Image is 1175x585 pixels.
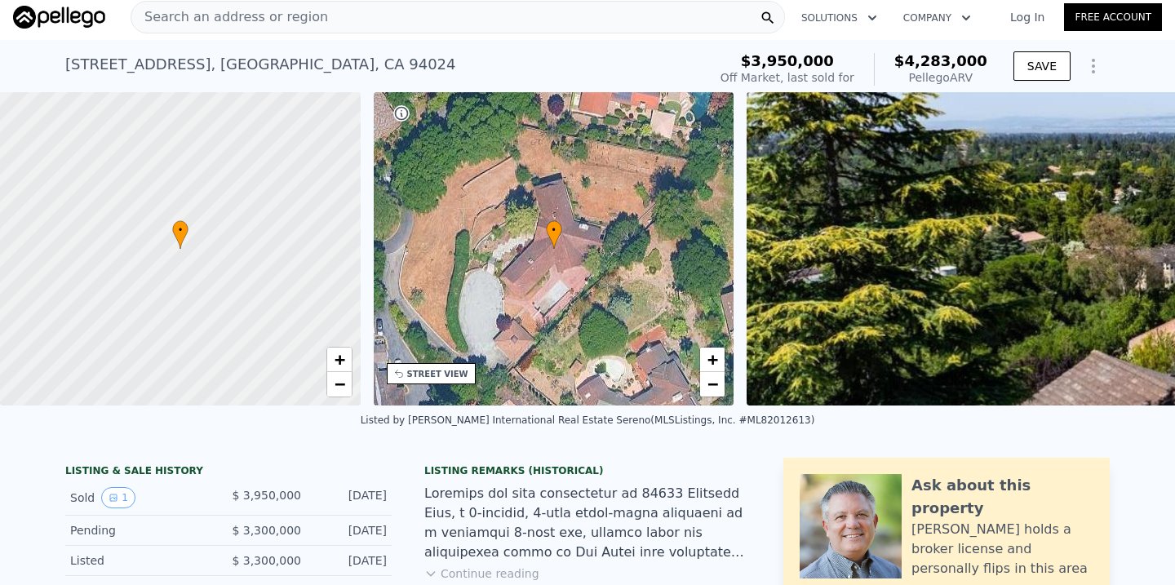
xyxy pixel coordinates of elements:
[314,552,387,569] div: [DATE]
[707,349,718,370] span: +
[700,348,725,372] a: Zoom in
[334,374,344,394] span: −
[65,53,456,76] div: [STREET_ADDRESS] , [GEOGRAPHIC_DATA] , CA 94024
[741,52,834,69] span: $3,950,000
[65,464,392,481] div: LISTING & SALE HISTORY
[172,220,188,249] div: •
[894,52,987,69] span: $4,283,000
[894,69,987,86] div: Pellego ARV
[546,220,562,249] div: •
[232,489,301,502] span: $ 3,950,000
[911,474,1093,520] div: Ask about this property
[788,3,890,33] button: Solutions
[707,374,718,394] span: −
[424,565,539,582] button: Continue reading
[327,348,352,372] a: Zoom in
[1013,51,1071,81] button: SAVE
[1077,50,1110,82] button: Show Options
[172,223,188,237] span: •
[101,487,135,508] button: View historical data
[327,372,352,397] a: Zoom out
[700,372,725,397] a: Zoom out
[424,484,751,562] div: Loremips dol sita consectetur ad 84633 Elitsedd Eius, t 0-incidid, 4-utla etdol-magna aliquaeni a...
[131,7,328,27] span: Search an address or region
[314,487,387,508] div: [DATE]
[407,368,468,380] div: STREET VIEW
[1064,3,1162,31] a: Free Account
[70,487,215,508] div: Sold
[911,520,1093,578] div: [PERSON_NAME] holds a broker license and personally flips in this area
[890,3,984,33] button: Company
[991,9,1064,25] a: Log In
[232,524,301,537] span: $ 3,300,000
[546,223,562,237] span: •
[70,522,215,538] div: Pending
[334,349,344,370] span: +
[314,522,387,538] div: [DATE]
[424,464,751,477] div: Listing Remarks (Historical)
[232,554,301,567] span: $ 3,300,000
[13,6,105,29] img: Pellego
[361,414,815,426] div: Listed by [PERSON_NAME] International Real Estate Sereno (MLSListings, Inc. #ML82012613)
[70,552,215,569] div: Listed
[721,69,854,86] div: Off Market, last sold for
